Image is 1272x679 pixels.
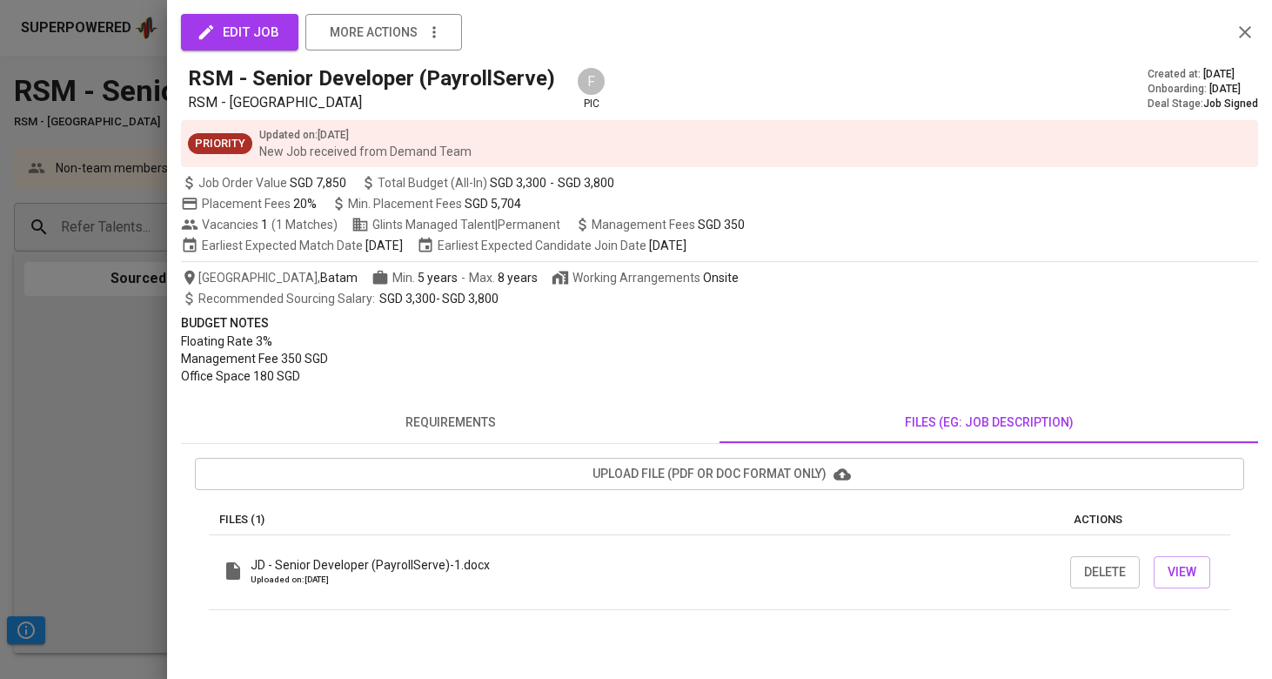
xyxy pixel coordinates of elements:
[360,174,614,192] span: Total Budget (All-In)
[188,94,362,111] span: RSM - [GEOGRAPHIC_DATA]
[181,269,358,286] span: [GEOGRAPHIC_DATA] ,
[558,174,614,192] span: SGD 3,800
[1074,511,1220,528] p: actions
[219,511,1074,528] p: Files (1)
[498,271,538,285] span: 8 years
[181,334,272,348] span: Floating Rate 3%
[191,412,709,434] span: requirements
[1168,561,1196,583] span: View
[550,174,554,192] span: -
[576,66,606,111] div: pic
[461,269,465,286] span: -
[1154,556,1210,588] button: View
[181,14,298,50] button: edit job
[730,412,1248,434] span: files (eg: job description)
[365,237,403,254] span: [DATE]
[348,197,521,211] span: Min. Placement Fees
[1148,82,1258,97] div: Onboarding :
[188,136,252,152] span: Priority
[198,292,378,306] span: Recommended Sourcing Salary :
[1070,556,1140,588] button: Delete
[251,574,490,586] p: Uploaded on: [DATE]
[592,218,745,232] span: Management Fees
[181,237,403,254] span: Earliest Expected Match Date
[1084,561,1126,583] span: Delete
[351,216,560,233] span: Glints Managed Talent | Permanent
[442,292,499,306] span: SGD 3,800
[1209,82,1241,97] span: [DATE]
[320,269,358,286] span: Batam
[490,174,546,192] span: SGD 3,300
[417,237,686,254] span: Earliest Expected Candidate Join Date
[703,269,739,286] div: Onsite
[305,14,462,50] button: more actions
[649,237,686,254] span: [DATE]
[379,292,436,306] span: SGD 3,300
[1203,67,1235,82] span: [DATE]
[198,290,499,307] span: -
[330,22,418,44] span: more actions
[181,314,1258,333] p: Budget Notes
[209,463,1230,485] span: upload file (pdf or doc format only)
[202,197,317,211] span: Placement Fees
[465,197,521,211] span: SGD 5,704
[392,271,458,285] span: Min.
[259,143,472,160] p: New Job received from Demand Team
[181,216,338,233] span: Vacancies ( 1 Matches )
[181,174,346,192] span: Job Order Value
[181,352,328,366] span: Management Fee 350 SGD
[188,64,555,92] h5: RSM - Senior Developer (PayrollServe)
[698,218,745,232] span: SGD 350
[1203,97,1258,110] span: Job Signed
[181,369,300,383] span: Office Space 180 SGD
[1148,97,1258,111] div: Deal Stage :
[195,458,1244,490] button: upload file (pdf or doc format only)
[1148,67,1258,82] div: Created at :
[293,197,317,211] span: 20%
[469,271,538,285] span: Max.
[552,269,739,286] span: Working Arrangements
[418,271,458,285] span: 5 years
[576,66,606,97] div: F
[200,21,279,44] span: edit job
[258,216,268,233] span: 1
[251,556,490,574] p: JD - Senior Developer (PayrollServe)-1.docx
[290,174,346,192] span: SGD 7,850
[259,127,472,143] p: Updated on : [DATE]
